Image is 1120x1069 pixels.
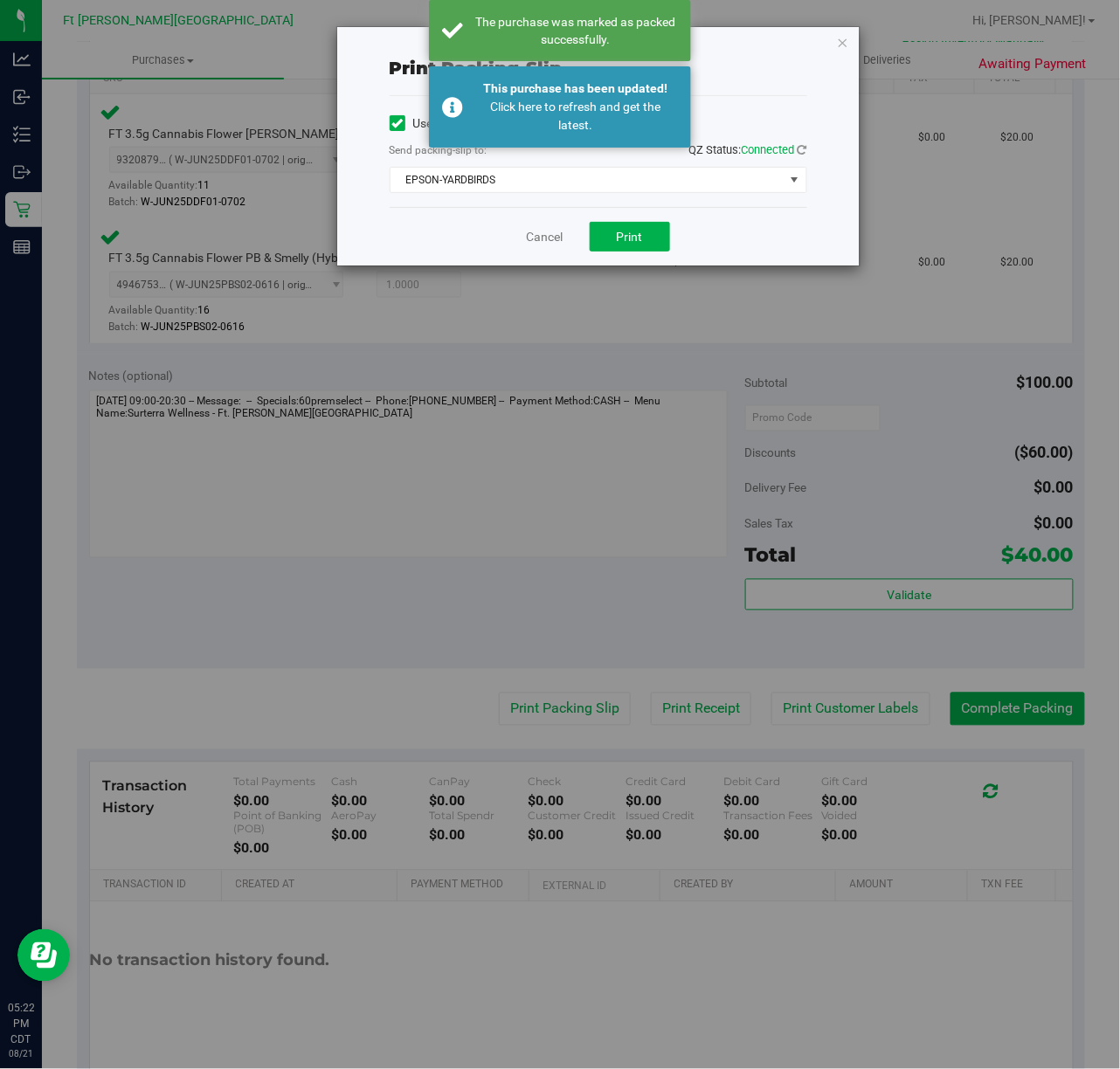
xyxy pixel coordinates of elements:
div: The purchase was marked as packed successfully. [473,13,678,48]
label: Use network devices [390,114,523,133]
span: select [784,168,805,192]
a: Cancel [527,228,563,246]
div: Click here to refresh and get the latest. [473,98,678,134]
span: EPSON-YARDBIRDS [391,168,785,192]
span: Print packing-slip [390,58,563,79]
label: Send packing-slip to: [390,142,487,158]
span: Print [617,230,643,244]
span: QZ Status: [689,143,807,156]
div: This purchase has been updated! [473,79,678,98]
button: Print [590,222,670,252]
span: Connected [742,143,795,156]
iframe: Resource center [17,929,70,982]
